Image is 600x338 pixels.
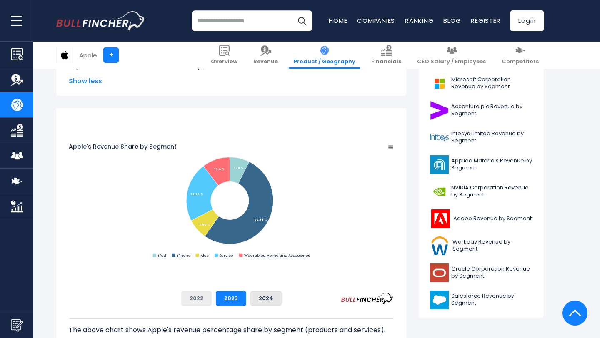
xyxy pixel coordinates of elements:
[430,291,449,309] img: CRM logo
[502,58,539,65] span: Competitors
[425,207,537,230] a: Adobe Revenue by Segment
[250,291,282,306] button: 2024
[452,239,532,253] span: Workday Revenue by Segment
[425,180,537,203] a: NVIDIA Corporation Revenue by Segment
[181,291,212,306] button: 2022
[69,325,394,335] p: The above chart shows Apple's revenue percentage share by segment (products and services).
[425,153,537,176] a: Applied Materials Revenue by Segment
[430,101,449,120] img: ACN logo
[453,215,532,222] span: Adobe Revenue by Segment
[451,266,532,280] span: Oracle Corporation Revenue by Segment
[329,16,347,25] a: Home
[425,126,537,149] a: Infosys Limited Revenue by Segment
[56,11,146,30] a: Go to homepage
[451,157,532,171] span: Applied Materials Revenue by Segment
[211,58,237,65] span: Overview
[405,16,433,25] a: Ranking
[158,253,166,258] text: iPad
[79,50,97,60] div: Apple
[425,288,537,311] a: Salesforce Revenue by Segment
[430,155,449,174] img: AMAT logo
[253,58,278,65] span: Revenue
[451,103,532,117] span: Accenture plc Revenue by Segment
[366,42,406,69] a: Financials
[206,42,242,69] a: Overview
[451,130,532,144] span: Infosys Limited Revenue by Segment
[177,253,191,258] text: iPhone
[233,167,244,170] tspan: 7.38 %
[510,10,544,31] a: Login
[254,218,267,221] tspan: 52.33 %
[430,209,451,228] img: ADBE logo
[443,16,461,25] a: Blog
[497,42,544,69] a: Competitors
[57,47,72,63] img: AAPL logo
[425,72,537,95] a: Microsoft Corporation Revenue by Segment
[357,16,395,25] a: Companies
[216,291,246,306] button: 2023
[430,128,449,147] img: INFY logo
[103,47,119,63] a: +
[69,118,394,284] svg: Apple's Revenue Share by Segment
[451,184,532,199] span: NVIDIA Corporation Revenue by Segment
[412,42,491,69] a: CEO Salary / Employees
[425,99,537,122] a: Accenture plc Revenue by Segment
[214,167,225,171] tspan: 10.4 %
[199,223,210,226] tspan: 7.66 %
[430,236,450,255] img: WDAY logo
[200,253,209,258] text: Mac
[244,253,310,258] text: Wearables, Home and Accessories
[56,11,146,30] img: bullfincher logo
[430,74,449,93] img: MSFT logo
[69,76,394,86] span: Show less
[430,182,449,201] img: NVDA logo
[425,234,537,257] a: Workday Revenue by Segment
[451,293,532,307] span: Salesforce Revenue by Segment
[430,263,449,282] img: ORCL logo
[190,192,203,196] tspan: 22.23 %
[248,42,283,69] a: Revenue
[292,10,312,31] button: Search
[471,16,500,25] a: Register
[425,261,537,284] a: Oracle Corporation Revenue by Segment
[289,42,360,69] a: Product / Geography
[451,76,532,90] span: Microsoft Corporation Revenue by Segment
[371,58,401,65] span: Financials
[417,58,486,65] span: CEO Salary / Employees
[294,58,355,65] span: Product / Geography
[220,253,233,258] text: Service
[69,142,177,151] tspan: Apple's Revenue Share by Segment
